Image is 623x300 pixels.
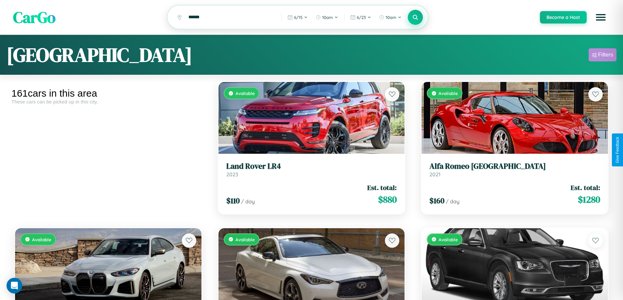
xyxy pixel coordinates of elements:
[598,52,613,58] div: Filters
[357,15,366,20] span: 6 / 23
[11,99,205,104] div: These cars can be picked up in this city.
[13,7,56,28] span: CarGo
[386,15,396,20] span: 10am
[592,8,610,26] button: Open menu
[376,12,405,23] button: 10am
[226,195,240,206] span: $ 110
[439,90,458,96] span: Available
[367,183,397,192] span: Est. total:
[7,41,192,68] h1: [GEOGRAPHIC_DATA]
[347,12,374,23] button: 6/23
[439,237,458,242] span: Available
[235,90,255,96] span: Available
[540,11,587,24] button: Become a Host
[226,162,397,171] h3: Land Rover LR4
[429,162,600,178] a: Alfa Romeo [GEOGRAPHIC_DATA]2021
[446,198,459,205] span: / day
[235,237,255,242] span: Available
[7,278,22,293] div: Open Intercom Messenger
[312,12,341,23] button: 10am
[322,15,333,20] span: 10am
[226,162,397,178] a: Land Rover LR42023
[429,162,600,171] h3: Alfa Romeo [GEOGRAPHIC_DATA]
[11,88,205,99] div: 161 cars in this area
[429,195,444,206] span: $ 160
[241,198,255,205] span: / day
[284,12,311,23] button: 6/15
[294,15,303,20] span: 6 / 15
[578,193,600,206] span: $ 1280
[378,193,397,206] span: $ 880
[589,48,616,61] button: Filters
[226,171,238,178] span: 2023
[615,137,620,163] div: Give Feedback
[429,171,441,178] span: 2021
[571,183,600,192] span: Est. total:
[32,237,51,242] span: Available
